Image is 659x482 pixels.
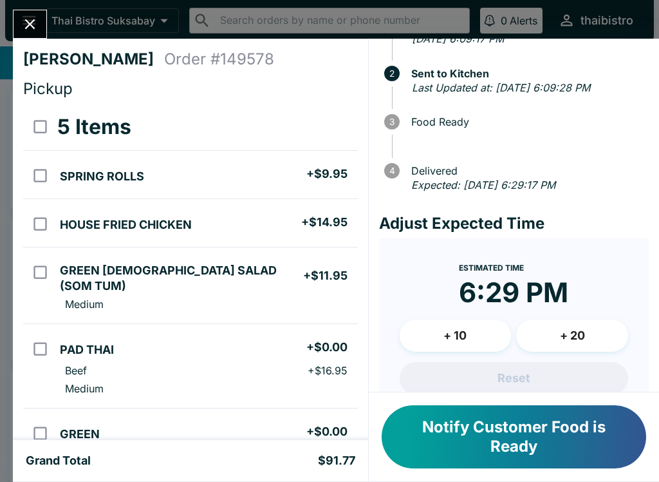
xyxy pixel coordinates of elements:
time: 6:29 PM [459,276,568,309]
em: Last Updated at: [DATE] 6:09:28 PM [412,81,590,94]
text: 3 [389,117,394,127]
h4: Order # 149578 [164,50,274,69]
h5: + $11.95 [303,268,348,284]
h5: $91.77 [318,453,355,468]
h5: Grand Total [26,453,91,468]
em: Expected: [DATE] 6:29:17 PM [411,178,555,191]
h5: PAD THAI [60,342,114,358]
h4: Adjust Expected Time [379,214,649,233]
h5: GREEN [60,427,100,442]
button: Notify Customer Food is Ready [382,405,646,468]
h5: HOUSE FRIED CHICKEN [60,217,192,233]
h4: [PERSON_NAME] [23,50,164,69]
p: Medium [65,298,104,311]
h5: + $14.95 [301,215,348,230]
span: Delivered [405,165,649,177]
button: Close [14,10,46,38]
button: + 10 [400,320,512,352]
p: Beef [65,364,87,377]
span: Sent to Kitchen [405,68,649,79]
text: 4 [389,166,394,176]
span: Estimated Time [459,263,524,273]
em: [DATE] 6:09:17 PM [412,32,504,45]
text: 2 [389,68,394,79]
span: Pickup [23,79,73,98]
p: + $16.95 [308,364,348,377]
h3: 5 Items [57,114,131,140]
p: Medium [65,382,104,395]
button: + 20 [516,320,628,352]
h5: + $0.00 [306,424,348,439]
h5: GREEN [DEMOGRAPHIC_DATA] SALAD (SOM TUM) [60,263,302,294]
h5: SPRING ROLLS [60,169,144,184]
h5: + $0.00 [306,340,348,355]
h5: + $9.95 [306,166,348,182]
span: Food Ready [405,116,649,128]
